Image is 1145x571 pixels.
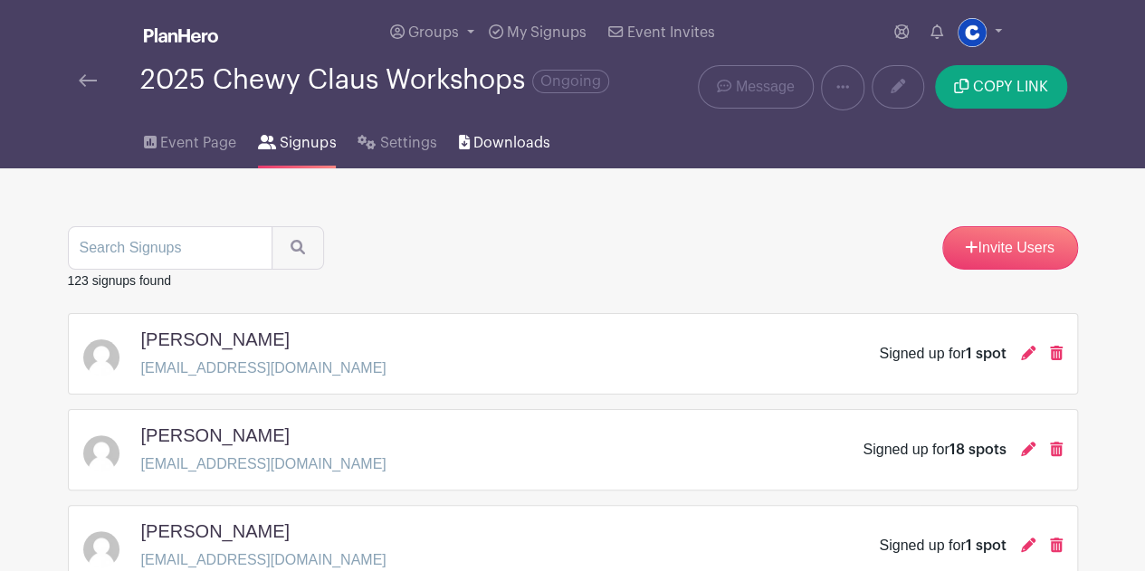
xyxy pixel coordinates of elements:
[949,443,1007,457] span: 18 spots
[627,25,715,40] span: Event Invites
[358,110,436,168] a: Settings
[935,65,1066,109] button: COPY LINK
[973,80,1048,94] span: COPY LINK
[83,531,119,567] img: default-ce2991bfa6775e67f084385cd625a349d9dcbb7a52a09fb2fda1e96e2d18dcdb.png
[966,347,1007,361] span: 1 spot
[83,339,119,376] img: default-ce2991bfa6775e67f084385cd625a349d9dcbb7a52a09fb2fda1e96e2d18dcdb.png
[141,424,290,446] h5: [PERSON_NAME]
[140,65,609,95] div: 2025 Chewy Claus Workshops
[380,132,437,154] span: Settings
[966,538,1007,553] span: 1 spot
[736,76,795,98] span: Message
[280,132,336,154] span: Signups
[258,110,336,168] a: Signups
[141,549,386,571] p: [EMAIL_ADDRESS][DOMAIN_NAME]
[698,65,813,109] a: Message
[79,74,97,87] img: back-arrow-29a5d9b10d5bd6ae65dc969a981735edf675c4d7a1fe02e03b50dbd4ba3cdb55.svg
[68,226,272,270] input: Search Signups
[141,328,290,350] h5: [PERSON_NAME]
[144,110,236,168] a: Event Page
[68,273,171,288] small: 123 signups found
[863,439,1006,461] div: Signed up for
[141,357,386,379] p: [EMAIL_ADDRESS][DOMAIN_NAME]
[942,226,1078,270] a: Invite Users
[141,453,386,475] p: [EMAIL_ADDRESS][DOMAIN_NAME]
[473,132,550,154] span: Downloads
[160,132,236,154] span: Event Page
[958,18,987,47] img: 1629734264472.jfif
[144,28,218,43] img: logo_white-6c42ec7e38ccf1d336a20a19083b03d10ae64f83f12c07503d8b9e83406b4c7d.svg
[879,535,1006,557] div: Signed up for
[83,435,119,471] img: default-ce2991bfa6775e67f084385cd625a349d9dcbb7a52a09fb2fda1e96e2d18dcdb.png
[408,25,459,40] span: Groups
[459,110,550,168] a: Downloads
[507,25,587,40] span: My Signups
[141,520,290,542] h5: [PERSON_NAME]
[532,70,609,93] span: Ongoing
[879,343,1006,365] div: Signed up for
